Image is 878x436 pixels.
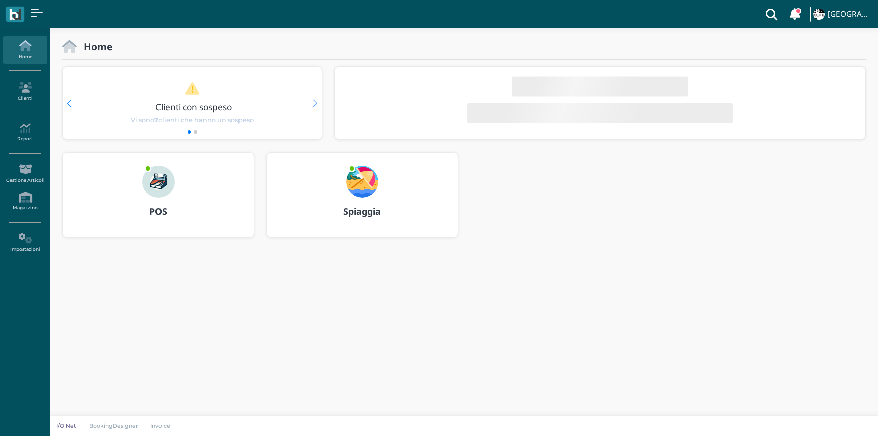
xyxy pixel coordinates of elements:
[343,205,381,217] b: Spiaggia
[3,229,47,256] a: Impostazioni
[9,9,21,20] img: logo
[62,152,254,250] a: ... POS
[77,41,112,52] h2: Home
[346,166,378,198] img: ...
[131,115,254,125] span: Vi sono clienti che hanno un sospeso
[154,116,158,124] b: 7
[313,100,317,107] div: Next slide
[63,67,322,139] div: 1 / 2
[266,152,458,250] a: ... Spiaggia
[828,10,872,19] h4: [GEOGRAPHIC_DATA]
[84,102,304,112] h3: Clienti con sospeso
[3,78,47,105] a: Clienti
[67,100,71,107] div: Previous slide
[813,9,824,20] img: ...
[3,119,47,147] a: Report
[812,2,872,26] a: ... [GEOGRAPHIC_DATA]
[82,82,302,125] a: Clienti con sospeso Vi sono7clienti che hanno un sospeso
[3,36,47,64] a: Home
[142,166,175,198] img: ...
[807,405,869,427] iframe: Help widget launcher
[3,160,47,187] a: Gestione Articoli
[3,188,47,215] a: Magazzino
[149,205,167,217] b: POS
